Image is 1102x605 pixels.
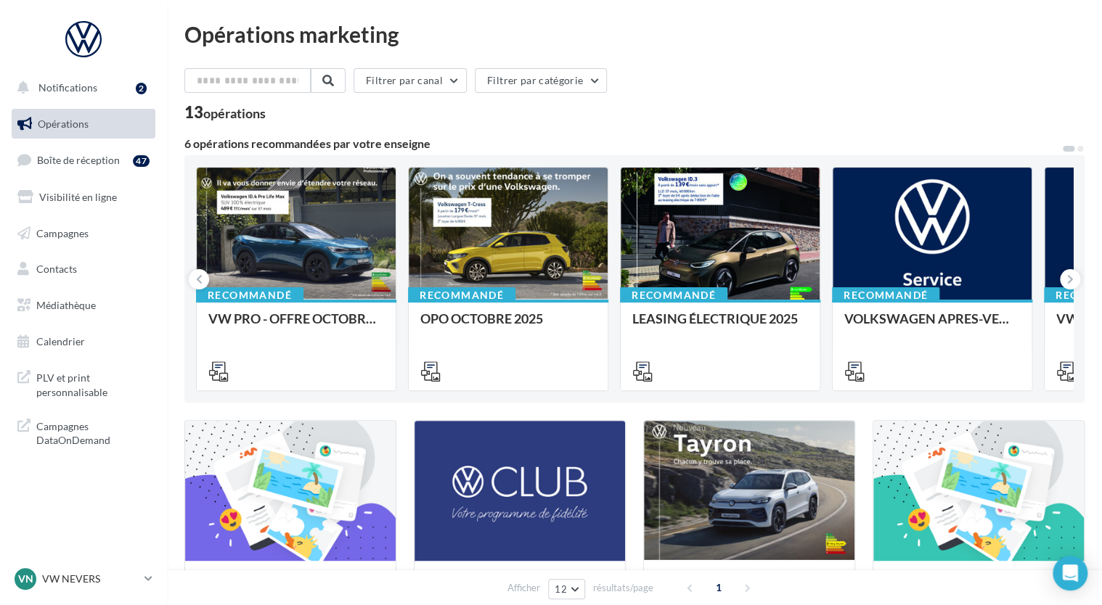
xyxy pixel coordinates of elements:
span: Opérations [38,118,89,130]
span: 1 [707,576,730,599]
div: Open Intercom Messenger [1053,556,1087,590]
a: PLV et print personnalisable [9,362,158,405]
p: VW NEVERS [42,572,139,586]
div: Opérations marketing [184,23,1085,45]
div: opérations [203,107,266,120]
span: Médiathèque [36,299,96,311]
button: 12 [548,579,585,599]
span: Contacts [36,263,77,275]
div: OPO OCTOBRE 2025 [420,311,596,340]
div: 13 [184,104,266,120]
span: 12 [555,583,567,595]
span: Afficher [507,581,540,595]
div: Recommandé [832,287,939,303]
button: Filtrer par canal [354,68,467,93]
a: Visibilité en ligne [9,182,158,213]
a: Campagnes DataOnDemand [9,411,158,453]
div: LEASING ÉLECTRIQUE 2025 [632,311,808,340]
span: Campagnes [36,226,89,239]
a: Médiathèque [9,290,158,321]
span: VN [18,572,33,586]
div: Recommandé [408,287,515,303]
div: 6 opérations recommandées par votre enseigne [184,138,1061,149]
div: VOLKSWAGEN APRES-VENTE [844,311,1020,340]
span: Campagnes DataOnDemand [36,416,150,448]
a: Contacts [9,254,158,284]
a: Calendrier [9,326,158,357]
span: Calendrier [36,335,85,347]
span: PLV et print personnalisable [36,368,150,399]
button: Filtrer par catégorie [475,68,607,93]
div: 2 [136,83,147,94]
span: Boîte de réception [37,154,120,166]
a: Campagnes [9,218,158,249]
div: VW PRO - OFFRE OCTOBRE 25 [208,311,384,340]
div: Recommandé [196,287,303,303]
a: Boîte de réception47 [9,144,158,176]
div: 47 [133,155,150,167]
span: Notifications [38,81,97,94]
a: VN VW NEVERS [12,565,155,593]
span: Visibilité en ligne [39,191,117,203]
a: Opérations [9,109,158,139]
button: Notifications 2 [9,73,152,103]
span: résultats/page [593,581,653,595]
div: Recommandé [620,287,727,303]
